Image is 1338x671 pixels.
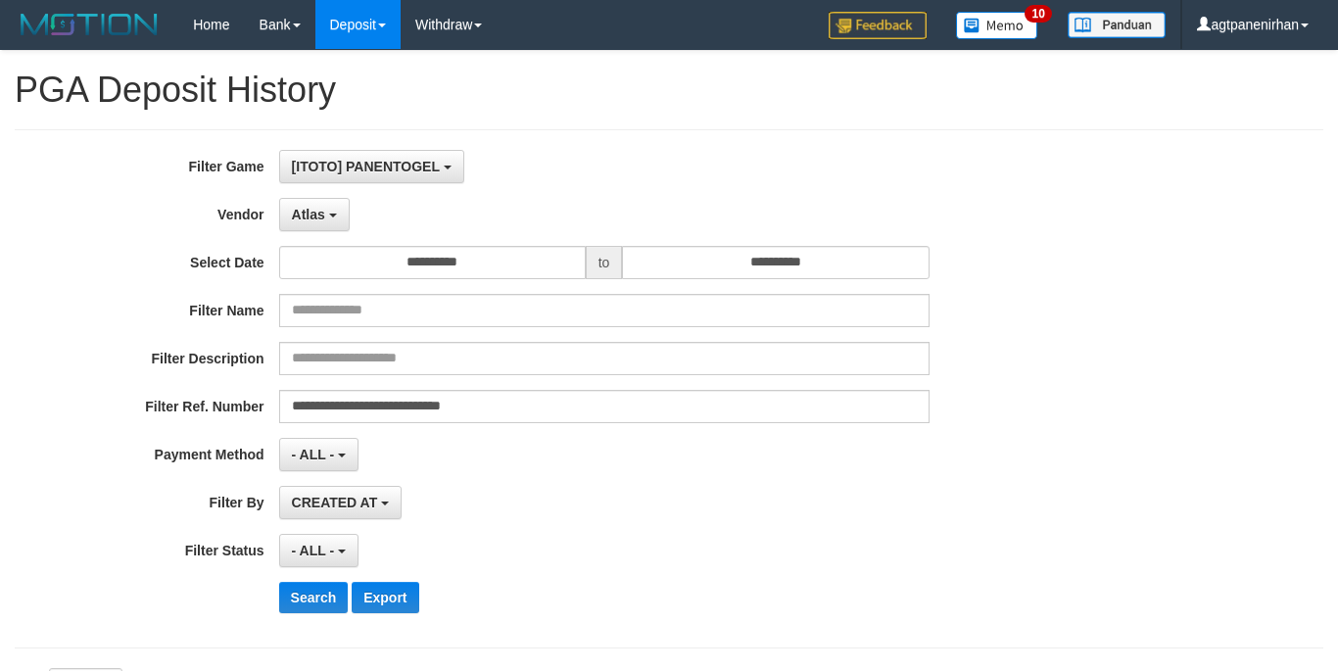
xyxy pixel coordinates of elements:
[292,543,335,558] span: - ALL -
[1068,12,1166,38] img: panduan.png
[352,582,418,613] button: Export
[586,246,623,279] span: to
[292,159,440,174] span: [ITOTO] PANENTOGEL
[292,495,378,510] span: CREATED AT
[279,534,358,567] button: - ALL -
[279,438,358,471] button: - ALL -
[279,486,403,519] button: CREATED AT
[15,10,164,39] img: MOTION_logo.png
[292,447,335,462] span: - ALL -
[15,71,1323,110] h1: PGA Deposit History
[292,207,325,222] span: Atlas
[829,12,927,39] img: Feedback.jpg
[956,12,1038,39] img: Button%20Memo.svg
[279,198,350,231] button: Atlas
[279,150,464,183] button: [ITOTO] PANENTOGEL
[279,582,349,613] button: Search
[1025,5,1051,23] span: 10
